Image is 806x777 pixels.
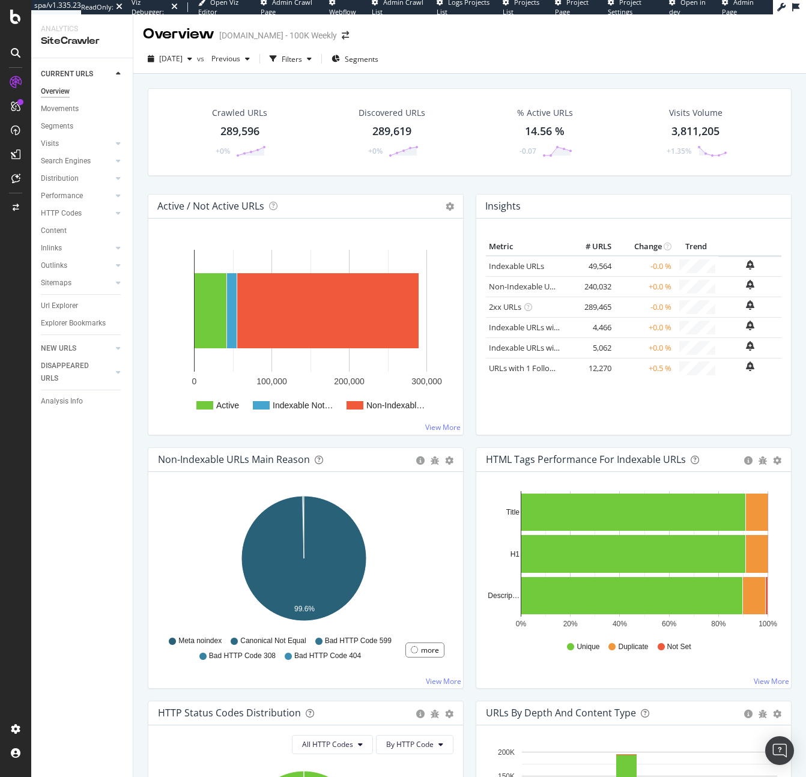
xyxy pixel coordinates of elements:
[431,456,439,465] div: bug
[445,456,453,465] div: gear
[178,636,222,646] span: Meta noindex
[143,49,197,68] button: [DATE]
[577,642,599,652] span: Unique
[386,739,434,749] span: By HTTP Code
[506,508,520,516] text: Title
[744,710,753,718] div: circle-info
[265,49,317,68] button: Filters
[746,260,754,270] div: bell-plus
[446,202,454,211] i: Options
[41,225,124,237] a: Content
[41,395,124,408] a: Analysis Info
[759,710,767,718] div: bug
[431,710,439,718] div: bug
[41,317,124,330] a: Explorer Bookmarks
[209,651,276,661] span: Bad HTTP Code 308
[488,591,520,600] text: Descrip…
[566,238,614,256] th: # URLS
[41,103,124,115] a: Movements
[41,300,78,312] div: Url Explorer
[486,238,566,256] th: Metric
[158,238,449,425] svg: A chart.
[416,710,425,718] div: circle-info
[667,146,691,156] div: +1.35%
[614,297,674,317] td: -0.0 %
[212,107,267,119] div: Crawled URLs
[220,124,259,139] div: 289,596
[41,172,112,185] a: Distribution
[489,322,589,333] a: Indexable URLs with Bad H1
[372,124,411,139] div: 289,619
[327,49,383,68] button: Segments
[711,620,726,628] text: 80%
[773,456,781,465] div: gear
[754,676,789,686] a: View More
[41,120,73,133] div: Segments
[325,636,392,646] span: Bad HTTP Code 599
[158,491,449,630] svg: A chart.
[516,620,527,628] text: 0%
[41,68,112,80] a: CURRENT URLS
[157,198,264,214] h4: Active / Not Active URLs
[366,401,425,410] text: Non-Indexabl…
[256,376,287,386] text: 100,000
[302,739,353,749] span: All HTTP Codes
[41,360,102,385] div: DISAPPEARED URLS
[41,85,70,98] div: Overview
[159,53,183,64] span: 2025 Aug. 9th
[566,317,614,337] td: 4,466
[485,198,521,214] h4: Insights
[41,300,124,312] a: Url Explorer
[746,280,754,289] div: bell-plus
[334,376,365,386] text: 200,000
[759,620,777,628] text: 100%
[41,207,82,220] div: HTTP Codes
[41,242,62,255] div: Inlinks
[41,277,71,289] div: Sitemaps
[219,29,337,41] div: [DOMAIN_NAME] - 100K Weekly
[520,146,536,156] div: -0.07
[294,605,315,613] text: 99.6%
[614,256,674,277] td: -0.0 %
[192,376,197,386] text: 0
[618,642,648,652] span: Duplicate
[41,103,79,115] div: Movements
[486,707,636,719] div: URLs by Depth and Content Type
[489,342,620,353] a: Indexable URLs with Bad Description
[41,342,76,355] div: NEW URLS
[566,337,614,358] td: 5,062
[329,7,356,16] span: Webflow
[566,297,614,317] td: 289,465
[489,363,577,373] a: URLs with 1 Follow Inlink
[416,456,425,465] div: circle-info
[41,34,123,48] div: SiteCrawler
[614,337,674,358] td: +0.0 %
[41,317,106,330] div: Explorer Bookmarks
[240,636,306,646] span: Canonical Not Equal
[563,620,578,628] text: 20%
[426,676,461,686] a: View More
[158,453,310,465] div: Non-Indexable URLs Main Reason
[41,259,112,272] a: Outlinks
[197,53,207,64] span: vs
[746,321,754,330] div: bell-plus
[613,620,627,628] text: 40%
[41,155,112,168] a: Search Engines
[674,238,718,256] th: Trend
[41,85,124,98] a: Overview
[41,190,112,202] a: Performance
[662,620,676,628] text: 60%
[669,107,723,119] div: Visits Volume
[342,31,349,40] div: arrow-right-arrow-left
[81,2,114,12] div: ReadOnly:
[517,107,573,119] div: % Active URLs
[143,24,214,44] div: Overview
[445,710,453,718] div: gear
[376,735,453,754] button: By HTTP Code
[41,138,112,150] a: Visits
[345,54,378,64] span: Segments
[511,550,520,558] text: H1
[486,453,686,465] div: HTML Tags Performance for Indexable URLs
